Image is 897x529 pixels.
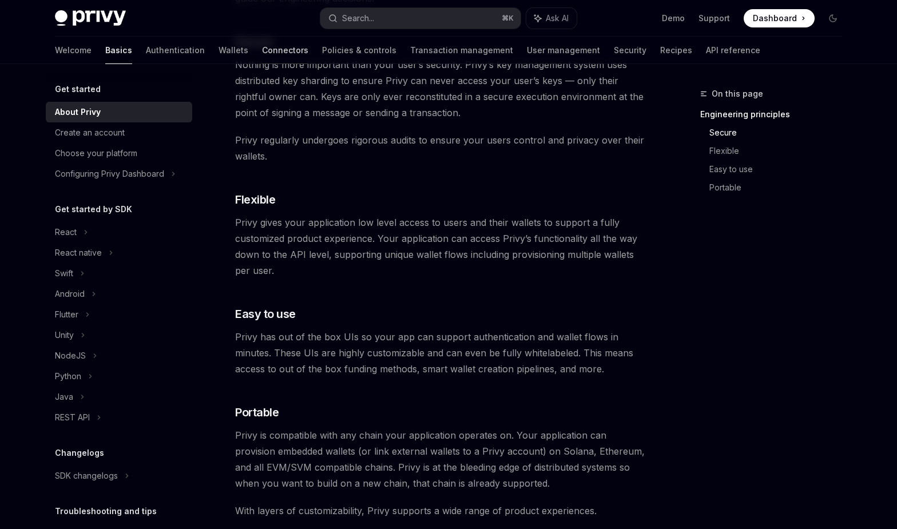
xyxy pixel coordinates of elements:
h5: Get started by SDK [55,202,132,216]
span: Privy regularly undergoes rigorous audits to ensure your users control and privacy over their wal... [235,132,648,164]
div: Unity [55,328,74,342]
a: User management [527,37,600,64]
div: Swift [55,267,73,280]
a: Create an account [46,122,192,143]
a: About Privy [46,102,192,122]
div: About Privy [55,105,101,119]
span: Privy has out of the box UIs so your app can support authentication and wallet flows in minutes. ... [235,329,648,377]
a: Flexible [709,142,851,160]
div: SDK changelogs [55,469,118,483]
div: Java [55,390,73,404]
div: Choose your platform [55,146,137,160]
span: Flexible [235,192,275,208]
span: Nothing is more important than your user’s security. Privy’s key management system uses distribut... [235,57,648,121]
div: React [55,225,77,239]
a: Security [614,37,646,64]
a: Dashboard [744,9,815,27]
a: Basics [105,37,132,64]
span: ⌘ K [502,14,514,23]
a: Transaction management [410,37,513,64]
div: Configuring Privy Dashboard [55,167,164,181]
span: Ask AI [546,13,569,24]
a: Engineering principles [700,105,851,124]
a: Policies & controls [322,37,396,64]
a: Choose your platform [46,143,192,164]
span: Privy gives your application low level access to users and their wallets to support a fully custo... [235,214,648,279]
button: Search...⌘K [320,8,521,29]
img: dark logo [55,10,126,26]
span: Dashboard [753,13,797,24]
div: React native [55,246,102,260]
span: Easy to use [235,306,296,322]
div: NodeJS [55,349,86,363]
h5: Changelogs [55,446,104,460]
a: Wallets [219,37,248,64]
span: With layers of customizability, Privy supports a wide range of product experiences. [235,503,648,519]
a: Recipes [660,37,692,64]
button: Ask AI [526,8,577,29]
a: API reference [706,37,760,64]
div: Flutter [55,308,78,321]
span: Privy is compatible with any chain your application operates on. Your application can provision e... [235,427,648,491]
a: Portable [709,178,851,197]
a: Connectors [262,37,308,64]
span: On this page [712,87,763,101]
a: Authentication [146,37,205,64]
div: Create an account [55,126,125,140]
span: Portable [235,404,279,420]
div: REST API [55,411,90,424]
a: Secure [709,124,851,142]
h5: Troubleshooting and tips [55,504,157,518]
h5: Get started [55,82,101,96]
div: Search... [342,11,374,25]
a: Support [698,13,730,24]
a: Welcome [55,37,92,64]
div: Android [55,287,85,301]
a: Demo [662,13,685,24]
a: Easy to use [709,160,851,178]
button: Toggle dark mode [824,9,842,27]
div: Python [55,369,81,383]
